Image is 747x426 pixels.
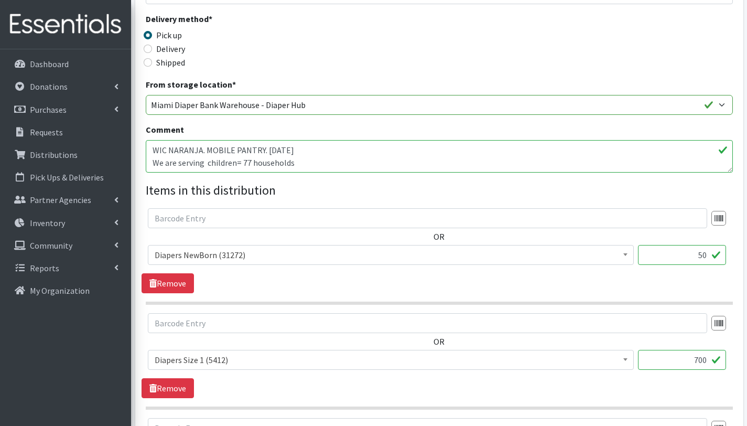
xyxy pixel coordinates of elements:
[4,280,127,301] a: My Organization
[142,273,194,293] a: Remove
[4,54,127,74] a: Dashboard
[638,350,726,370] input: Quantity
[638,245,726,265] input: Quantity
[148,313,707,333] input: Barcode Entry
[156,29,182,41] label: Pick up
[209,14,212,24] abbr: required
[30,104,67,115] p: Purchases
[146,13,293,29] legend: Delivery method
[30,127,63,137] p: Requests
[30,285,90,296] p: My Organization
[146,181,733,200] legend: Items in this distribution
[4,76,127,97] a: Donations
[232,79,236,90] abbr: required
[4,212,127,233] a: Inventory
[4,122,127,143] a: Requests
[148,350,634,370] span: Diapers Size 1 (5412)
[4,99,127,120] a: Purchases
[4,167,127,188] a: Pick Ups & Deliveries
[4,7,127,42] img: HumanEssentials
[146,78,236,91] label: From storage location
[434,230,445,243] label: OR
[155,353,627,367] span: Diapers Size 1 (5412)
[4,235,127,256] a: Community
[434,335,445,348] label: OR
[30,81,68,92] p: Donations
[148,245,634,265] span: Diapers NewBorn (31272)
[4,144,127,165] a: Distributions
[30,240,72,251] p: Community
[30,263,59,273] p: Reports
[146,140,733,173] textarea: WIC NARANJA. MOBILE PANTRY. [DATE] We are serving 154 children= 118 households 154 baby wipes 154...
[156,56,185,69] label: Shipped
[142,378,194,398] a: Remove
[155,248,627,262] span: Diapers NewBorn (31272)
[4,258,127,279] a: Reports
[30,172,104,183] p: Pick Ups & Deliveries
[146,123,184,136] label: Comment
[148,208,707,228] input: Barcode Entry
[156,42,185,55] label: Delivery
[30,59,69,69] p: Dashboard
[30,150,78,160] p: Distributions
[4,189,127,210] a: Partner Agencies
[30,195,91,205] p: Partner Agencies
[30,218,65,228] p: Inventory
